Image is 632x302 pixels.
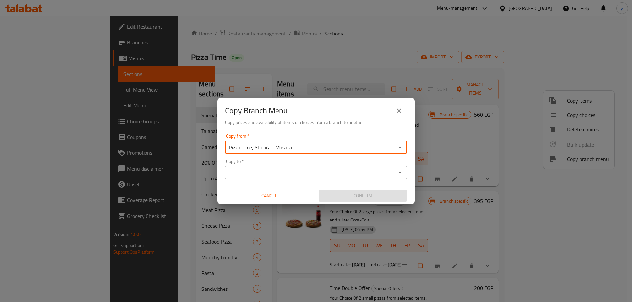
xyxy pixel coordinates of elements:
[228,192,311,200] span: Cancel
[225,119,407,126] h6: Copy prices and availability of items or choices from a branch to another
[225,190,313,202] button: Cancel
[395,143,405,152] button: Open
[391,103,407,119] button: close
[225,105,288,116] h2: Copy Branch Menu
[395,168,405,177] button: Open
